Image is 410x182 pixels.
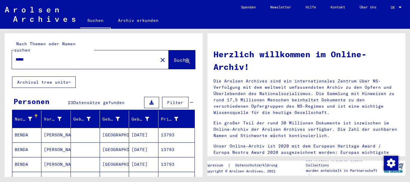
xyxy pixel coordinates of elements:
mat-cell: BENDA [12,157,41,172]
p: Die Arolsen Archives sind ein internationales Zentrum über NS-Verfolgung mit dem weltweit umfasse... [213,78,399,116]
p: Copyright © Arolsen Archives, 2021 [204,169,285,174]
p: Ein großer Teil der rund 30 Millionen Dokumente ist inzwischen im Online-Archiv der Arolsen Archi... [213,120,399,139]
div: Vorname [44,114,70,124]
p: wurden entwickelt in Partnerschaft mit [306,168,381,179]
span: DE [391,5,397,10]
button: Clear [157,54,169,66]
mat-cell: [DATE] [129,142,158,157]
img: Zustimmung ändern [384,156,398,170]
mat-cell: [PERSON_NAME] [41,128,71,142]
div: | [204,162,285,169]
span: Datensätze gefunden [73,100,125,105]
mat-header-cell: Vorname [41,111,71,127]
div: Geburtsname [73,114,100,124]
mat-cell: BENDA [12,128,41,142]
span: 23 [68,100,73,105]
span: Filter [167,100,183,105]
div: Nachname [15,116,32,122]
div: Geburtsdatum [131,116,149,122]
a: Archiv erkunden [111,13,166,28]
div: Geburtsdatum [131,114,158,124]
span: Suche [174,57,189,63]
p: Die Arolsen Archives Online-Collections [306,157,381,168]
mat-cell: [PERSON_NAME] [41,142,71,157]
mat-header-cell: Geburt‏ [100,111,129,127]
div: Personen [14,96,50,107]
h1: Herzlich willkommen im Online-Archiv! [213,48,399,73]
mat-header-cell: Prisoner # [158,111,194,127]
mat-cell: [DATE] [129,128,158,142]
div: Geburt‏ [102,114,129,124]
button: Archival tree units [12,76,76,88]
img: yv_logo.png [382,160,405,175]
mat-cell: [PERSON_NAME] [41,157,71,172]
mat-cell: BENDA [12,142,41,157]
mat-cell: [GEOGRAPHIC_DATA] [100,128,129,142]
mat-cell: 13793 [158,128,194,142]
mat-cell: [GEOGRAPHIC_DATA] [100,157,129,172]
mat-cell: 13793 [158,142,194,157]
div: Prisoner # [161,114,187,124]
mat-header-cell: Geburtsdatum [129,111,158,127]
div: Vorname [44,116,61,122]
a: Datenschutzerklärung [231,162,285,169]
div: Geburt‏ [102,116,120,122]
div: Nachname [15,114,41,124]
mat-cell: [GEOGRAPHIC_DATA] [100,142,129,157]
p: Unser Online-Archiv ist 2020 mit dem European Heritage Award / Europa Nostra Award 2020 ausgezeic... [213,143,399,162]
div: Geburtsname [73,116,91,122]
mat-header-cell: Nachname [12,111,41,127]
mat-cell: 13793 [158,157,194,172]
img: Arolsen_neg.svg [5,7,75,22]
mat-icon: close [159,56,166,64]
button: Filter [162,97,188,108]
mat-header-cell: Geburtsname [71,111,100,127]
a: Impressum [204,162,228,169]
mat-cell: [DATE] [129,157,158,172]
button: Suche [169,50,195,69]
mat-label: Nach Themen oder Namen suchen [14,41,76,53]
a: Suchen [80,13,111,29]
div: Prisoner # [161,116,178,122]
